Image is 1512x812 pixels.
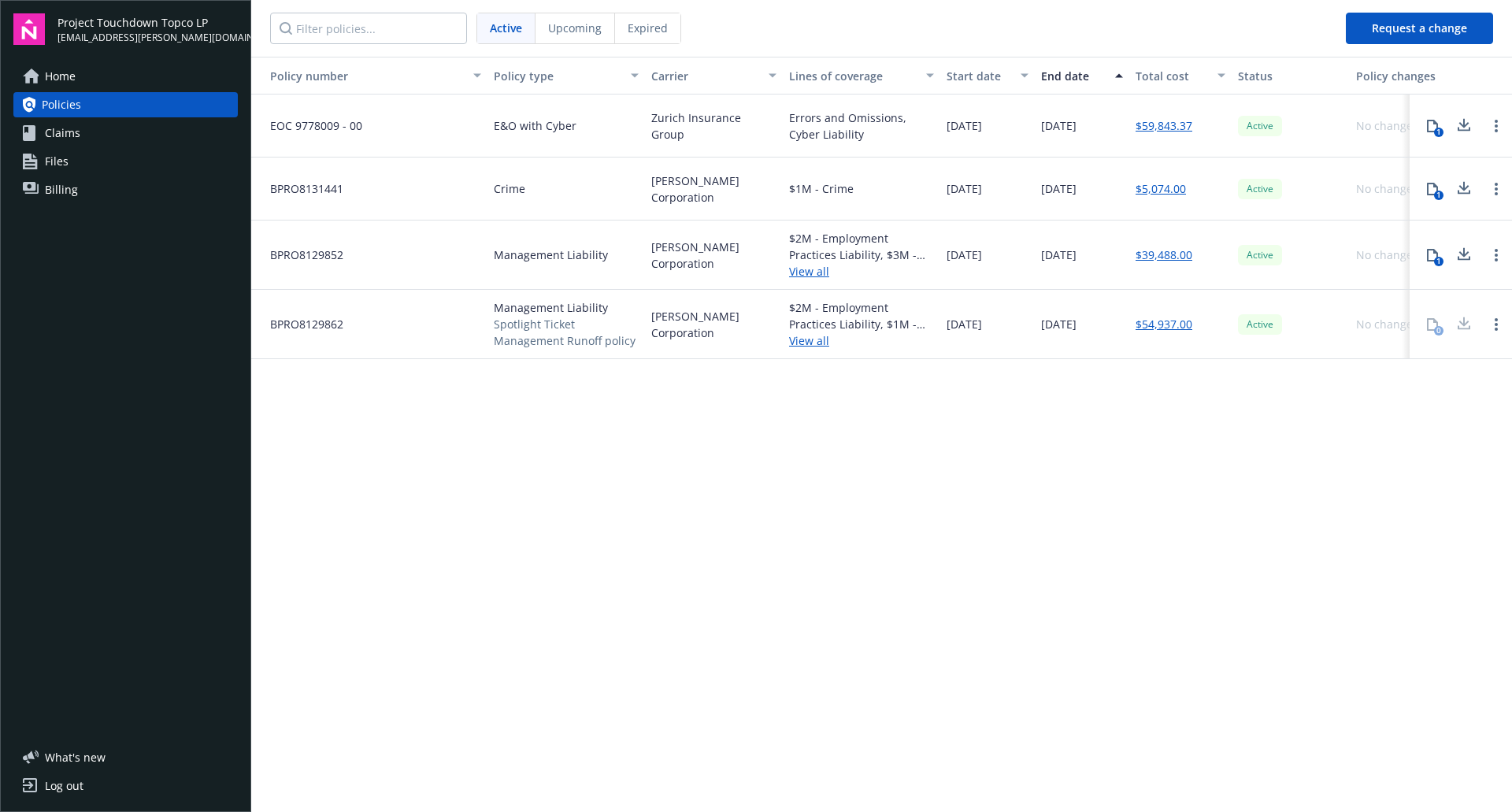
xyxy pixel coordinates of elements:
a: Billing [13,177,238,202]
span: Billing [45,177,78,202]
button: Policy type [487,57,645,95]
div: Errors and Omissions, Cyber Liability [789,109,934,143]
div: No changes [1356,247,1418,263]
span: Project Touchdown Topco LP [57,14,238,31]
span: [DATE] [947,247,982,263]
span: [DATE] [1041,180,1077,197]
span: Active [1244,317,1276,332]
span: Spotlight Ticket Management Runoff policy [494,316,639,349]
span: [DATE] [947,180,982,197]
span: [PERSON_NAME] Corporation [651,239,776,272]
a: Files [13,149,238,174]
a: View all [789,332,934,349]
div: No changes [1356,180,1418,197]
a: View all [789,263,934,280]
button: Start date [940,57,1035,95]
span: Expired [628,20,668,36]
div: Status [1238,68,1343,84]
span: Crime [494,180,525,197]
div: $2M - Employment Practices Liability, $1M - Fiduciary Liability, $3M - Directors and Officers [789,299,934,332]
span: Files [45,149,69,174]
button: 1 [1417,110,1448,142]
button: End date [1035,57,1129,95]
span: E&O with Cyber [494,117,576,134]
span: Zurich Insurance Group [651,109,776,143]
span: [DATE] [947,316,982,332]
button: Status [1232,57,1350,95]
span: Upcoming [548,20,602,36]
div: Policy changes [1356,68,1442,84]
button: Project Touchdown Topco LP[EMAIL_ADDRESS][PERSON_NAME][DOMAIN_NAME] [57,13,238,45]
span: [DATE] [1041,316,1077,332]
a: Policies [13,92,238,117]
div: No changes [1356,117,1418,134]
span: [DATE] [947,117,982,134]
a: $59,843.37 [1136,117,1192,134]
div: End date [1041,68,1106,84]
div: Carrier [651,68,759,84]
a: Open options [1487,315,1506,334]
a: Open options [1487,246,1506,265]
div: $2M - Employment Practices Liability, $3M - Directors and Officers, $1M - Fiduciary Liability [789,230,934,263]
input: Filter policies... [270,13,467,44]
span: Active [1244,248,1276,262]
span: BPRO8131441 [258,180,343,197]
button: Carrier [645,57,783,95]
div: Total cost [1136,68,1208,84]
span: BPRO8129852 [258,247,343,263]
span: Claims [45,121,80,146]
a: Claims [13,121,238,146]
span: EOC 9778009 - 00 [258,117,362,134]
a: $39,488.00 [1136,247,1192,263]
span: [PERSON_NAME] Corporation [651,308,776,341]
span: [EMAIL_ADDRESS][PERSON_NAME][DOMAIN_NAME] [57,31,238,45]
button: Policy changes [1350,57,1448,95]
button: 1 [1417,239,1448,271]
img: navigator-logo.svg [13,13,45,45]
span: Active [490,20,522,36]
button: 1 [1417,173,1448,205]
div: Log out [45,773,83,799]
div: 1 [1434,257,1443,266]
a: $5,074.00 [1136,180,1186,197]
a: Open options [1487,180,1506,198]
span: Management Liability [494,299,639,316]
span: [PERSON_NAME] Corporation [651,172,776,206]
div: No changes [1356,316,1418,332]
a: Home [13,64,238,89]
span: Home [45,64,76,89]
div: 1 [1434,191,1443,200]
button: Request a change [1346,13,1493,44]
span: Management Liability [494,247,608,263]
button: Lines of coverage [783,57,940,95]
div: Start date [947,68,1011,84]
span: Active [1244,182,1276,196]
div: 1 [1434,128,1443,137]
div: Toggle SortBy [258,68,464,84]
div: $1M - Crime [789,180,854,197]
a: $54,937.00 [1136,316,1192,332]
span: Active [1244,119,1276,133]
span: Policies [42,92,81,117]
button: What's new [13,749,131,766]
div: Policy number [258,68,464,84]
button: Total cost [1129,57,1232,95]
a: Open options [1487,117,1506,135]
span: What ' s new [45,749,106,766]
span: [DATE] [1041,117,1077,134]
span: BPRO8129862 [258,316,343,332]
div: Lines of coverage [789,68,917,84]
div: Policy type [494,68,621,84]
span: [DATE] [1041,247,1077,263]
